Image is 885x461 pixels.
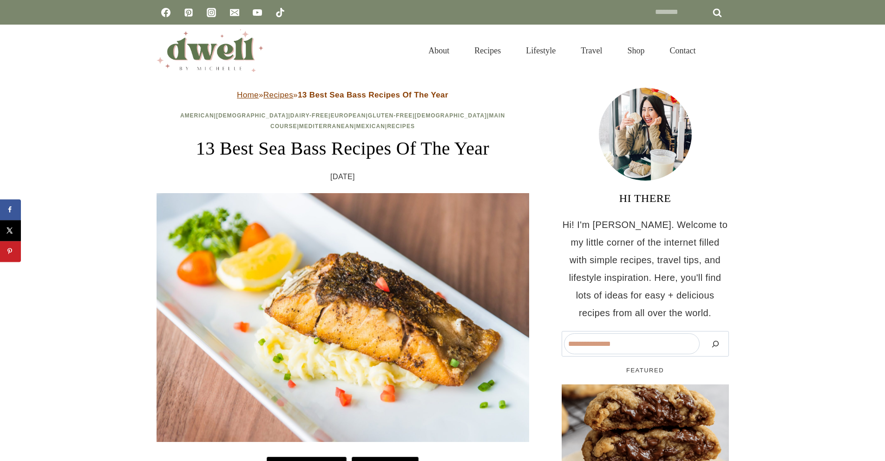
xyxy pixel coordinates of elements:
[237,91,448,99] span: » »
[216,112,288,119] a: [DEMOGRAPHIC_DATA]
[416,34,462,67] a: About
[248,3,267,22] a: YouTube
[157,3,175,22] a: Facebook
[562,190,729,207] h3: HI THERE
[180,112,505,130] span: | | | | | | | | |
[225,3,244,22] a: Email
[513,34,568,67] a: Lifestyle
[356,123,385,130] a: Mexican
[157,29,263,72] img: DWELL by michelle
[202,3,221,22] a: Instagram
[657,34,708,67] a: Contact
[615,34,657,67] a: Shop
[368,112,413,119] a: Gluten-Free
[179,3,198,22] a: Pinterest
[330,112,366,119] a: European
[568,34,615,67] a: Travel
[290,112,328,119] a: Dairy-Free
[415,112,487,119] a: [DEMOGRAPHIC_DATA]
[298,91,448,99] strong: 13 Best Sea Bass Recipes Of The Year
[462,34,513,67] a: Recipes
[713,43,729,58] button: View Search Form
[416,34,708,67] nav: Primary Navigation
[263,91,293,99] a: Recipes
[387,123,415,130] a: Recipes
[330,170,355,184] time: [DATE]
[704,333,727,354] button: Search
[157,135,529,162] h1: 13 Best Sea Bass Recipes Of The Year
[299,123,354,130] a: Mediterranean
[271,3,289,22] a: TikTok
[562,366,729,375] h5: FEATURED
[180,112,214,119] a: American
[562,216,729,322] p: Hi! I'm [PERSON_NAME]. Welcome to my little corner of the internet filled with simple recipes, tr...
[237,91,259,99] a: Home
